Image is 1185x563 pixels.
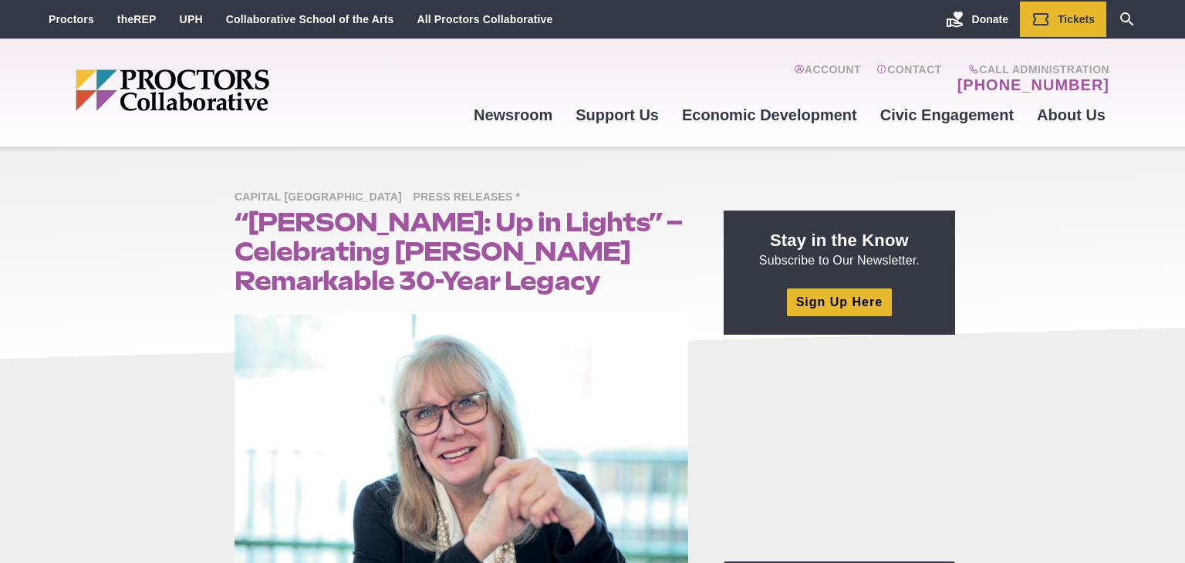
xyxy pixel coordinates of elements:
p: Subscribe to Our Newsletter. [742,229,937,269]
a: Search [1106,2,1148,37]
a: Newsroom [462,94,564,136]
a: Economic Development [670,94,869,136]
a: [PHONE_NUMBER] [957,76,1109,94]
span: Capital [GEOGRAPHIC_DATA] [235,188,410,207]
a: Contact [876,63,942,94]
a: Collaborative School of the Arts [226,13,394,25]
img: Proctors logo [76,69,388,111]
a: About Us [1025,94,1117,136]
a: Account [794,63,861,94]
span: Tickets [1058,13,1095,25]
h1: “[PERSON_NAME]: Up in Lights” – Celebrating [PERSON_NAME] Remarkable 30-Year Legacy [235,207,688,295]
span: Call Administration [953,63,1109,76]
a: Civic Engagement [869,94,1025,136]
span: Press Releases * [413,188,528,207]
strong: Stay in the Know [770,231,909,250]
iframe: Advertisement [724,353,955,546]
a: Press Releases * [413,190,528,203]
a: Capital [GEOGRAPHIC_DATA] [235,190,410,203]
a: theREP [117,13,157,25]
a: Support Us [564,94,670,136]
a: Proctors [49,13,94,25]
a: UPH [180,13,203,25]
a: Tickets [1020,2,1106,37]
span: Donate [972,13,1008,25]
a: All Proctors Collaborative [417,13,552,25]
a: Donate [934,2,1020,37]
a: Sign Up Here [787,288,892,315]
